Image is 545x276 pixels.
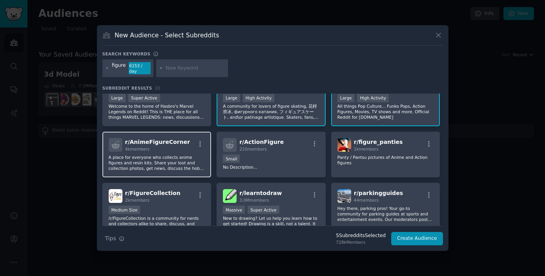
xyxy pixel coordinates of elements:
[109,206,140,214] div: Medium Size
[354,190,403,196] span: r/ parkingguides
[109,103,205,120] p: Welcome to the home of Hasbro's Marvel Legends on Reddit! This is THE place for all things MARVEL...
[125,198,150,202] span: 2k members
[239,139,284,145] span: r/ ActionFigure
[125,139,190,145] span: r/ AnimeFigureCorner
[337,155,434,166] p: Panty / Pantsu pictures of Anime and Action figures
[223,206,245,214] div: Massive
[337,138,351,152] img: figure_panties
[112,62,126,75] div: figure
[109,189,122,203] img: FigureCollection
[115,31,219,39] h3: New Audience - Select Subreddits
[102,232,127,245] button: Tips
[357,94,389,102] div: High Activity
[166,65,225,72] input: New Keyword
[391,232,443,245] button: Create Audience
[354,139,403,145] span: r/ figure_panties
[239,190,282,196] span: r/ learntodraw
[102,85,152,91] span: Subreddit Results
[354,198,379,202] span: 44 members
[354,147,379,151] span: 1k members
[105,234,116,243] span: Tips
[223,215,319,232] p: New to drawing? Let us help you learn how to get started! Drawing is a skill, not a talent. It do...
[223,164,319,170] p: No Description...
[109,94,126,102] div: Large
[125,147,150,151] span: 4k members
[223,94,240,102] div: Large
[223,155,240,163] div: Small
[239,147,267,151] span: 210 members
[337,94,355,102] div: Large
[223,103,319,120] p: A community for lovers of figure skating, 花样滑冰, фигурного катания, フィギュアスケート, and\or patinage art...
[248,206,279,214] div: Super Active
[109,155,205,171] p: A place for everyone who collects anime figures and resin kits. Share your loot and collection ph...
[337,189,351,203] img: parkingguides
[109,215,205,232] p: /r/FigureCollection is a community for nerds and collectors alike to share, discuss, and grow (or...
[125,190,180,196] span: r/ FigureCollection
[239,198,269,202] span: 3.0M members
[337,206,434,222] p: Hey there, parking pros! Your go-to community for parking guides at sports and entertainment even...
[155,86,160,90] span: 20
[336,239,386,245] div: 728k Members
[129,62,151,75] div: 6153 / day
[243,94,275,102] div: High Activity
[336,232,386,239] div: 5 Subreddit s Selected
[223,189,237,203] img: learntodraw
[128,94,160,102] div: Super Active
[102,51,151,57] h3: Search keywords
[337,103,434,120] p: All things Pop Culture... Funko Pops, Action Figures, Movies, TV shows and more. Official Reddit ...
